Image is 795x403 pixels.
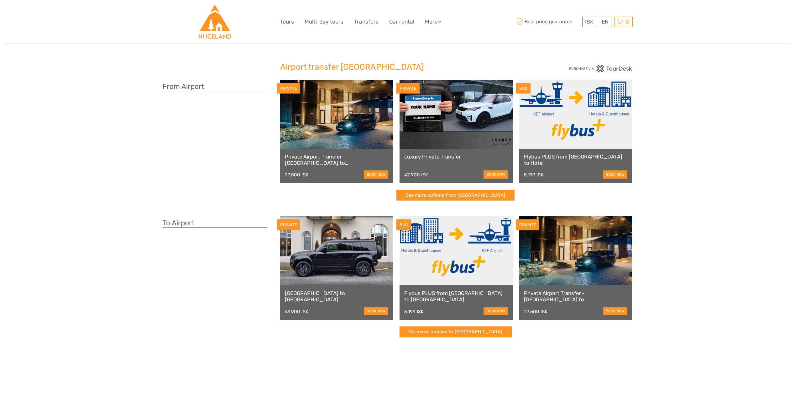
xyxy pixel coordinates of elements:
div: PRIVATE [277,83,300,94]
img: Hostelling International [198,5,232,39]
a: book now [484,307,508,315]
h3: To Airport [163,219,267,228]
a: Luxury Private Transfer [404,153,508,160]
div: 5.199 ISK [404,309,424,314]
span: ISK [585,19,593,25]
a: See more options from [GEOGRAPHIC_DATA] [396,190,515,201]
div: 5.199 ISK [524,172,543,178]
div: PRIVATE [396,83,420,94]
a: See more options to [GEOGRAPHIC_DATA] [400,326,512,337]
div: 27.500 ISK [285,172,308,178]
a: [GEOGRAPHIC_DATA] to [GEOGRAPHIC_DATA] [285,290,389,303]
div: PRIVATE [516,219,539,230]
a: Flybus PLUS from [GEOGRAPHIC_DATA] to [GEOGRAPHIC_DATA] [404,290,508,303]
a: Private Airport Transfer - [GEOGRAPHIC_DATA] to [GEOGRAPHIC_DATA] [285,153,389,166]
div: PRIVATE [277,219,300,230]
div: 27.500 ISK [524,309,547,314]
a: book now [364,307,388,315]
div: EN [599,17,611,27]
a: book now [603,170,627,179]
img: PurchaseViaTourDesk.png [569,65,632,73]
span: 0 [625,19,630,25]
a: book now [484,170,508,179]
span: Best price guarantee [515,17,581,27]
h2: Airport transfer [GEOGRAPHIC_DATA] [280,62,515,72]
div: BUS [516,83,531,94]
a: book now [603,307,627,315]
a: book now [364,170,388,179]
a: Car rental [389,17,414,26]
a: More [425,17,441,26]
a: Private Airport Transfer - [GEOGRAPHIC_DATA] to [GEOGRAPHIC_DATA] [524,290,628,303]
a: Transfers [354,17,379,26]
a: Multi-day tours [305,17,343,26]
h3: From Airport [163,82,267,91]
a: Tours [280,17,294,26]
div: 49.900 ISK [285,309,308,314]
div: BUS [396,219,411,230]
a: Flybus PLUS from [GEOGRAPHIC_DATA] to Hotel [524,153,628,166]
div: 42.900 ISK [404,172,428,178]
